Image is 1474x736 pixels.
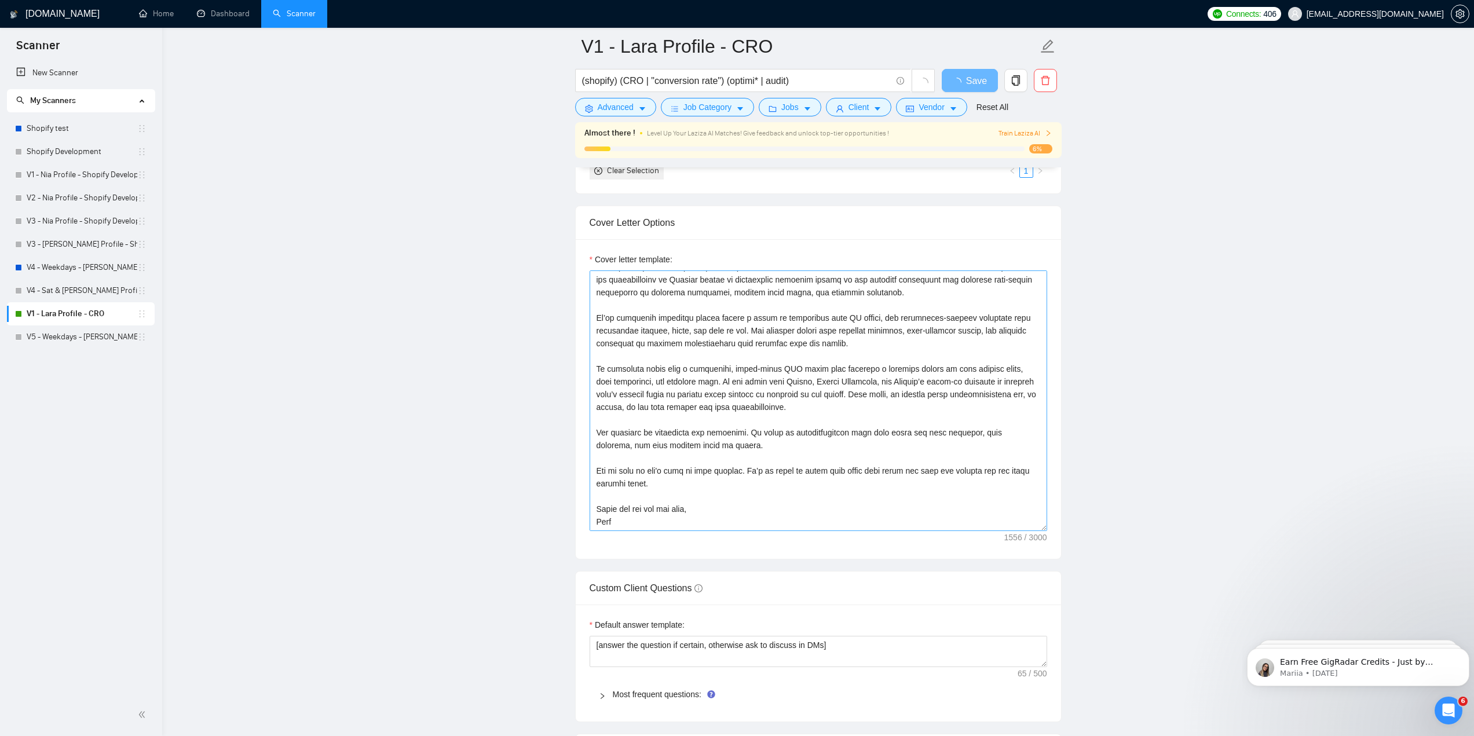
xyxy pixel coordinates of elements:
span: loading [952,78,966,87]
span: Jobs [781,101,799,113]
div: Most frequent questions: [590,681,1047,708]
span: info-circle [694,584,703,592]
span: 406 [1263,8,1276,20]
span: close-circle [594,167,602,175]
span: delete [1034,75,1056,86]
li: V1 - Nia Profile - Shopify Development [7,163,155,186]
span: Almost there ! [584,127,635,140]
span: My Scanners [16,96,76,105]
span: Connects: [1226,8,1261,20]
span: holder [137,147,147,156]
li: Shopify Development [7,140,155,163]
a: V1 - Nia Profile - Shopify Development [27,163,137,186]
span: caret-down [736,104,744,113]
input: Search Freelance Jobs... [582,74,891,88]
a: 1 [1020,164,1033,177]
span: holder [137,263,147,272]
span: caret-down [638,104,646,113]
span: holder [137,240,147,249]
li: 1 [1019,164,1033,178]
span: holder [137,286,147,295]
span: user [1291,10,1299,18]
iframe: Intercom live chat [1435,697,1462,724]
li: V5 - Weekdays - Lara Profile - Shopify Development [7,325,155,349]
span: idcard [906,104,914,113]
span: edit [1040,39,1055,54]
button: delete [1034,69,1057,92]
span: left [1009,167,1016,174]
span: caret-down [803,104,811,113]
span: double-left [138,709,149,720]
a: V1 - Lara Profile - CRO [27,302,137,325]
span: My Scanners [30,96,76,105]
li: V3 - Lara Profile - Shopify Development [7,233,155,256]
a: searchScanner [273,9,316,19]
textarea: Default answer template: [590,636,1047,667]
span: Job Category [683,101,731,113]
iframe: Intercom notifications message [1242,624,1474,705]
label: Default answer template: [590,618,685,631]
li: V1 - Lara Profile - CRO [7,302,155,325]
span: Custom Client Questions [590,583,703,593]
label: Cover letter template: [590,253,672,266]
span: Level Up Your Laziza AI Matches! Give feedback and unlock top-tier opportunities ! [647,129,889,137]
li: V4 - Sat & Sun - Lara Profile - Shopify Development [7,279,155,302]
div: Tooltip anchor [706,689,716,700]
span: 6 [1458,697,1468,706]
span: search [16,96,24,104]
span: user [836,104,844,113]
div: Cover Letter Options [590,206,1047,239]
a: setting [1451,9,1469,19]
button: Train Laziza AI [998,128,1052,139]
button: copy [1004,69,1027,92]
button: barsJob Categorycaret-down [661,98,754,116]
span: setting [1451,9,1469,19]
a: V4 - Sat & [PERSON_NAME] Profile - Shopify Development [27,279,137,302]
button: left [1005,164,1019,178]
li: V2 - Nia Profile - Shopify Development [7,186,155,210]
a: Most frequent questions: [613,690,701,699]
span: right [599,693,606,700]
span: Vendor [919,101,944,113]
a: V5 - Weekdays - [PERSON_NAME] Profile - Shopify Development [27,325,137,349]
img: upwork-logo.png [1213,9,1222,19]
span: Save [966,74,987,88]
span: caret-down [949,104,957,113]
li: Next Page [1033,164,1047,178]
span: holder [137,124,147,133]
a: V3 - Nia Profile - Shopify Development [27,210,137,233]
textarea: Cover letter template: [590,270,1047,531]
span: loading [918,78,928,88]
button: folderJobscaret-down [759,98,821,116]
span: holder [137,193,147,203]
div: Clear Selection [607,164,659,177]
button: setting [1451,5,1469,23]
span: 6% [1029,144,1052,153]
li: V4 - Weekdays - Lara Profile - Shopify Development [7,256,155,279]
a: New Scanner [16,61,145,85]
span: folder [769,104,777,113]
span: bars [671,104,679,113]
a: Shopify Development [27,140,137,163]
span: Client [848,101,869,113]
span: copy [1005,75,1027,86]
span: holder [137,332,147,342]
span: caret-down [873,104,882,113]
span: right [1037,167,1044,174]
a: homeHome [139,9,174,19]
li: New Scanner [7,61,155,85]
button: idcardVendorcaret-down [896,98,967,116]
span: Scanner [7,37,69,61]
input: Scanner name... [581,32,1038,61]
span: setting [585,104,593,113]
span: Advanced [598,101,634,113]
span: holder [137,170,147,180]
a: Reset All [976,101,1008,113]
a: V3 - [PERSON_NAME] Profile - Shopify Development [27,233,137,256]
a: dashboardDashboard [197,9,250,19]
span: holder [137,309,147,318]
